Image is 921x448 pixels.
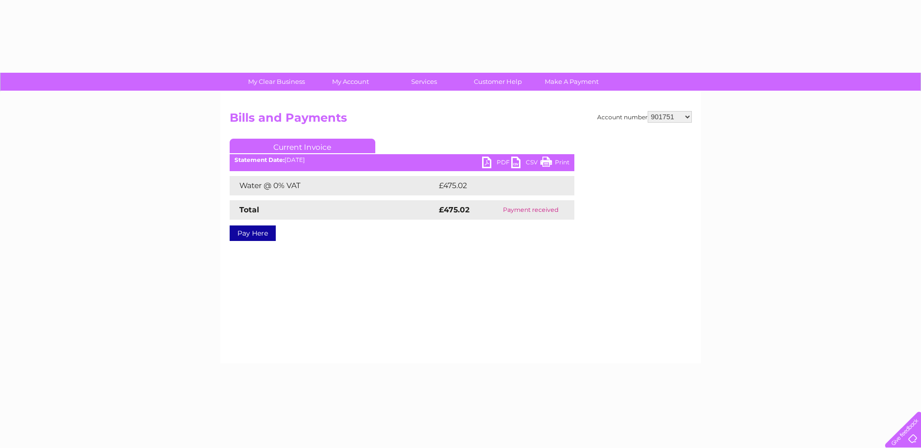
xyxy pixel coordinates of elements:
b: Statement Date: [234,156,285,163]
a: PDF [482,157,511,171]
a: Print [540,157,569,171]
a: Pay Here [230,225,276,241]
a: Make A Payment [532,73,612,91]
td: £475.02 [436,176,557,195]
a: Services [384,73,464,91]
strong: Total [239,205,259,214]
a: Customer Help [458,73,538,91]
h2: Bills and Payments [230,111,692,129]
a: My Clear Business [236,73,317,91]
a: Current Invoice [230,139,375,153]
td: Payment received [487,200,574,220]
div: Account number [597,111,692,123]
a: My Account [310,73,390,91]
div: [DATE] [230,157,574,163]
td: Water @ 0% VAT [230,176,436,195]
strong: £475.02 [439,205,469,214]
a: CSV [511,157,540,171]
